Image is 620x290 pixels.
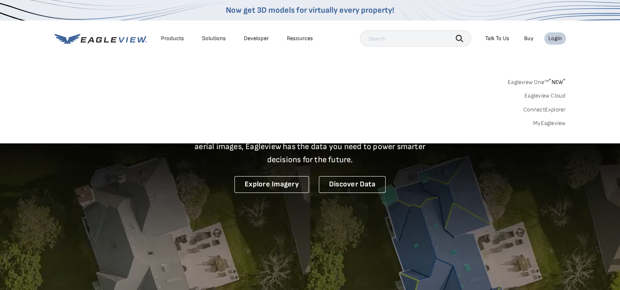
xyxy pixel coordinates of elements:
[525,92,566,100] a: Eagleview Cloud
[549,79,565,86] span: NEW
[287,35,313,42] div: Resources
[319,176,386,193] a: Discover Data
[533,120,566,127] a: MyEagleview
[524,35,534,42] a: Buy
[485,35,509,42] div: Talk To Us
[360,30,471,47] input: Search
[226,5,394,15] a: Now get 3D models for virtually every property!
[234,176,309,193] a: Explore Imagery
[161,35,184,42] div: Products
[508,76,566,86] a: Eagleview One™*NEW*
[185,127,436,166] p: A new era starts here. Built on more than 3.5 billion high-resolution aerial images, Eagleview ha...
[202,35,226,42] div: Solutions
[244,35,269,42] a: Developer
[548,35,562,42] div: Login
[523,106,566,113] a: ConnectExplorer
